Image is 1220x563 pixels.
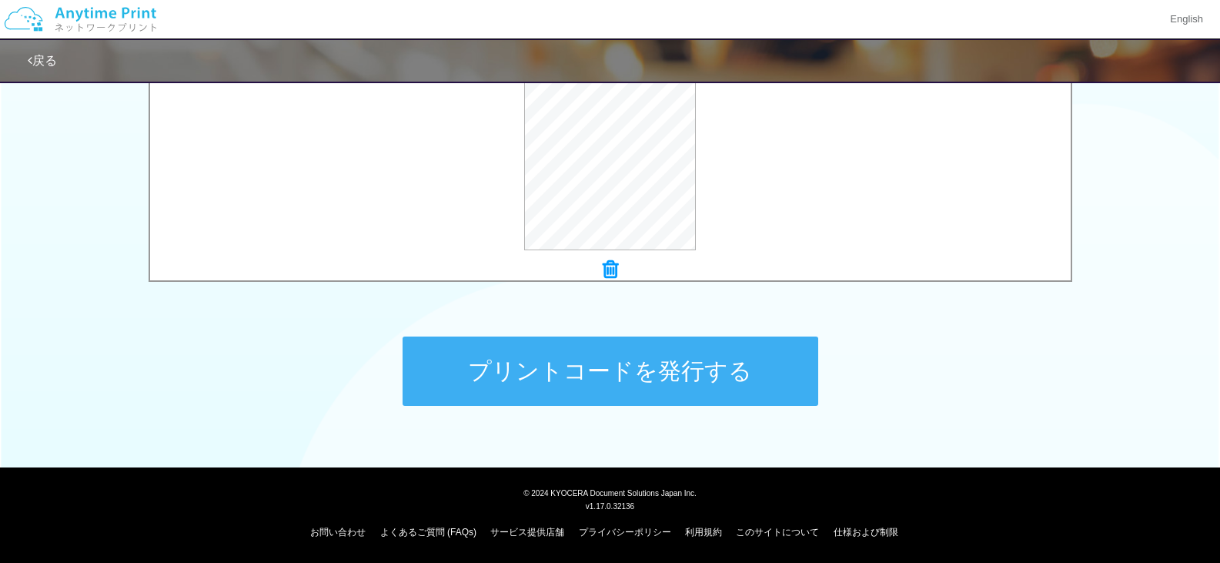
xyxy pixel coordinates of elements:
span: © 2024 KYOCERA Document Solutions Japan Inc. [523,488,697,498]
a: よくあるご質問 (FAQs) [380,527,476,538]
span: v1.17.0.32136 [586,501,634,511]
a: プライバシーポリシー [579,527,671,538]
a: 仕様および制限 [834,527,898,538]
button: プリントコードを発行する [403,337,818,406]
a: お問い合わせ [310,527,366,538]
a: 戻る [28,54,57,67]
a: 利用規約 [685,527,722,538]
a: このサイトについて [736,527,819,538]
a: サービス提供店舗 [490,527,564,538]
